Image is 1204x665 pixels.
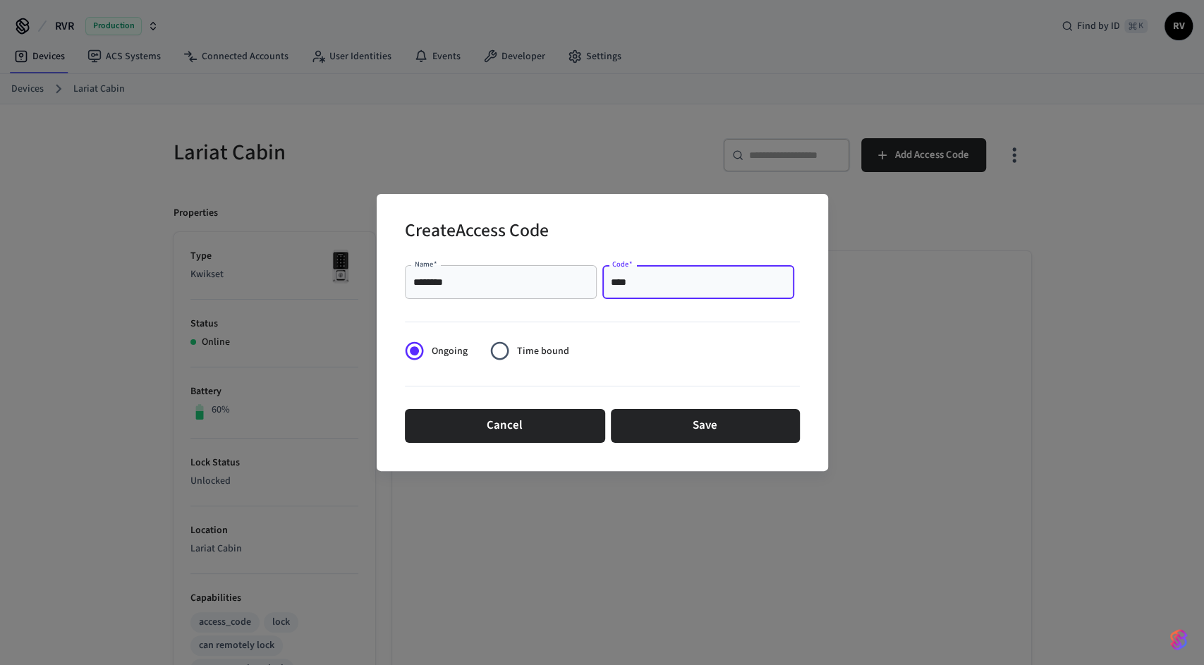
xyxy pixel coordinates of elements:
h2: Create Access Code [405,211,549,254]
label: Code [612,259,633,269]
label: Name [415,259,437,269]
button: Save [611,409,800,443]
img: SeamLogoGradient.69752ec5.svg [1170,628,1187,651]
button: Cancel [405,409,605,443]
span: Ongoing [432,344,468,359]
span: Time bound [517,344,569,359]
